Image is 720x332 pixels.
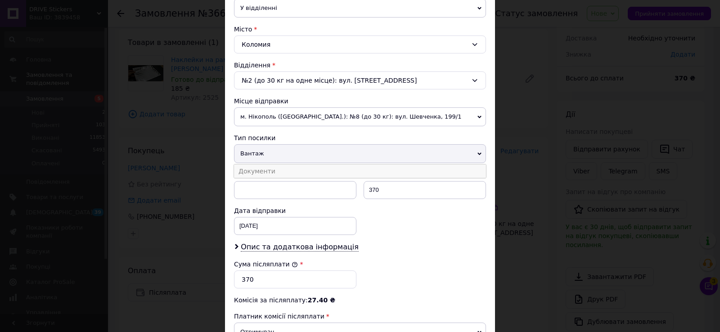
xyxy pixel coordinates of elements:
span: Місце відправки [234,97,288,105]
span: Платник комісії післяплати [234,313,324,320]
div: Місто [234,25,486,34]
div: Дата відправки [234,206,356,215]
div: Коломия [234,35,486,53]
li: Документи [234,164,486,178]
span: м. Нікополь ([GEOGRAPHIC_DATA].): №8 (до 30 кг): вул. Шевченка, 199/1 [234,107,486,126]
span: Тип посилки [234,134,275,142]
span: Вантаж [234,144,486,163]
label: Сума післяплати [234,261,298,268]
div: №2 (до 30 кг на одне місце): вул. [STREET_ADDRESS] [234,71,486,89]
div: Комісія за післяплату: [234,296,486,305]
span: 27.40 ₴ [308,297,335,304]
span: Опис та додаткова інформація [241,243,359,252]
div: Відділення [234,61,486,70]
